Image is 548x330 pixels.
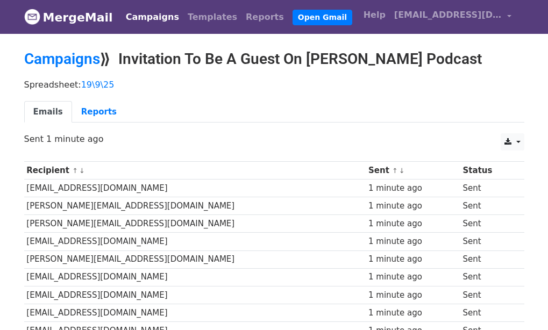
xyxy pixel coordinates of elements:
[460,215,516,233] td: Sent
[24,133,524,145] p: Sent 1 minute ago
[368,218,458,230] div: 1 minute ago
[390,4,516,30] a: [EMAIL_ADDRESS][DOMAIN_NAME]
[24,233,366,250] td: [EMAIL_ADDRESS][DOMAIN_NAME]
[241,6,288,28] a: Reports
[460,268,516,286] td: Sent
[24,79,524,90] p: Spreadsheet:
[24,197,366,215] td: [PERSON_NAME][EMAIL_ADDRESS][DOMAIN_NAME]
[24,304,366,321] td: [EMAIL_ADDRESS][DOMAIN_NAME]
[24,215,366,233] td: [PERSON_NAME][EMAIL_ADDRESS][DOMAIN_NAME]
[122,6,183,28] a: Campaigns
[24,162,366,180] th: Recipient
[368,289,458,302] div: 1 minute ago
[460,180,516,197] td: Sent
[24,286,366,304] td: [EMAIL_ADDRESS][DOMAIN_NAME]
[368,253,458,266] div: 1 minute ago
[293,10,352,25] a: Open Gmail
[359,4,390,26] a: Help
[368,200,458,212] div: 1 minute ago
[24,6,113,28] a: MergeMail
[183,6,241,28] a: Templates
[24,268,366,286] td: [EMAIL_ADDRESS][DOMAIN_NAME]
[460,250,516,268] td: Sent
[72,101,126,123] a: Reports
[368,271,458,283] div: 1 minute ago
[81,80,115,90] a: 19\9\25
[24,250,366,268] td: [PERSON_NAME][EMAIL_ADDRESS][DOMAIN_NAME]
[24,101,72,123] a: Emails
[24,50,524,68] h2: ⟫ Invitation To Be A Guest On [PERSON_NAME] Podcast
[460,233,516,250] td: Sent
[24,180,366,197] td: [EMAIL_ADDRESS][DOMAIN_NAME]
[24,9,40,25] img: MergeMail logo
[24,50,100,68] a: Campaigns
[394,9,502,21] span: [EMAIL_ADDRESS][DOMAIN_NAME]
[72,167,78,175] a: ↑
[392,167,398,175] a: ↑
[460,286,516,304] td: Sent
[368,235,458,248] div: 1 minute ago
[79,167,85,175] a: ↓
[368,307,458,319] div: 1 minute ago
[460,197,516,215] td: Sent
[368,182,458,195] div: 1 minute ago
[460,162,516,180] th: Status
[460,304,516,321] td: Sent
[399,167,405,175] a: ↓
[366,162,460,180] th: Sent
